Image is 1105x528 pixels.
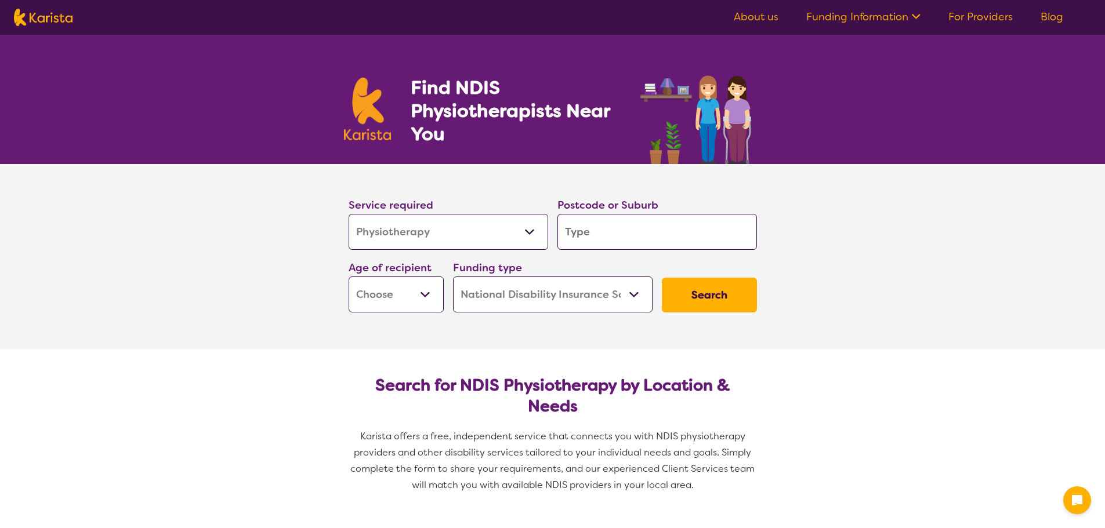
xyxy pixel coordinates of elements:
[637,63,761,164] img: physiotherapy
[344,428,762,493] p: Karista offers a free, independent service that connects you with NDIS physiotherapy providers an...
[662,278,757,312] button: Search
[1041,10,1063,24] a: Blog
[557,198,658,212] label: Postcode or Suburb
[948,10,1013,24] a: For Providers
[734,10,778,24] a: About us
[358,375,748,417] h2: Search for NDIS Physiotherapy by Location & Needs
[453,261,522,275] label: Funding type
[411,76,625,145] h1: Find NDIS Physiotherapists Near You
[344,78,392,140] img: Karista logo
[806,10,921,24] a: Funding Information
[557,214,757,250] input: Type
[349,261,432,275] label: Age of recipient
[14,9,73,26] img: Karista logo
[349,198,433,212] label: Service required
